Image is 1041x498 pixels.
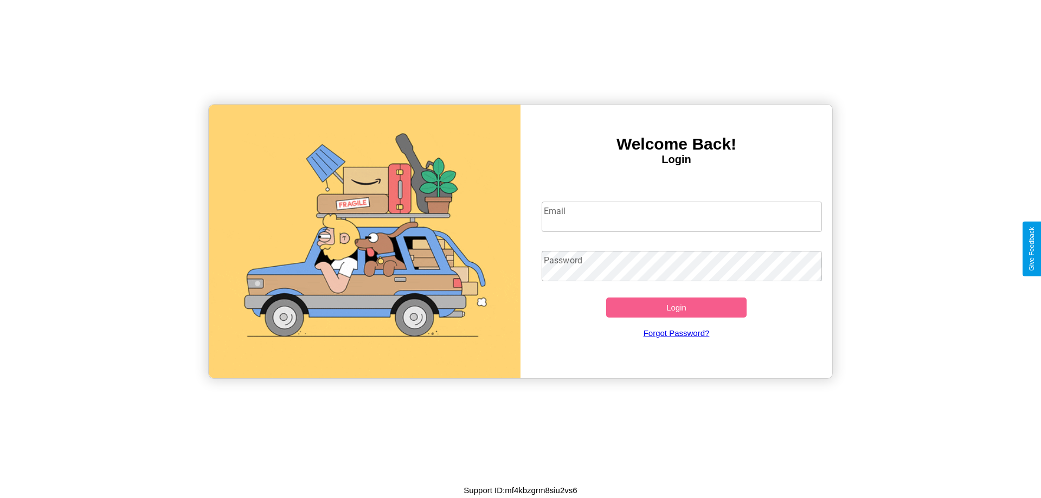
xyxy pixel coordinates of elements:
[606,297,747,318] button: Login
[1028,227,1036,271] div: Give Feedback
[209,105,520,378] img: gif
[520,153,832,166] h4: Login
[536,318,817,348] a: Forgot Password?
[520,135,832,153] h3: Welcome Back!
[464,483,577,497] p: Support ID: mf4kbzgrm8siu2vs6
